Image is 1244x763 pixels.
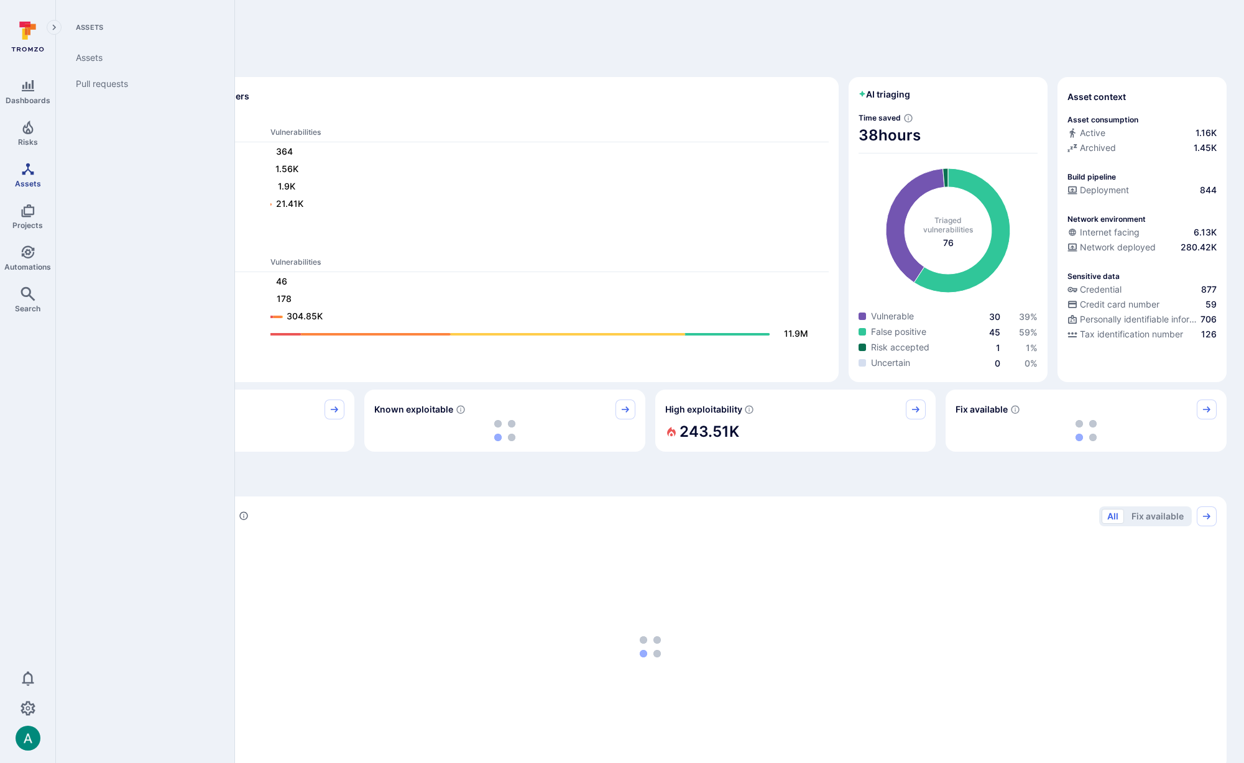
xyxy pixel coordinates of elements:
div: Evidence that an asset is internet facing [1067,226,1217,241]
span: 1.16K [1196,127,1217,139]
div: Code repository is archived [1067,142,1217,157]
a: Personally identifiable information (PII)706 [1067,313,1217,326]
span: total [943,237,954,249]
a: 21.41K [270,197,816,212]
div: Arjan Dehar [16,726,40,751]
span: 39 % [1019,311,1038,322]
span: Active [1080,127,1105,139]
div: Configured deployment pipeline [1067,184,1217,199]
svg: Vulnerabilities with fix available [1010,404,1020,414]
img: Loading... [640,636,661,657]
span: Automations [4,262,51,272]
a: Assets [66,45,219,71]
span: Discover [73,52,1227,70]
span: Risks [18,137,38,147]
a: 1% [1026,342,1038,353]
div: Fix available [946,390,1227,452]
a: 30 [989,311,1000,322]
span: Risk accepted [871,341,929,354]
text: 46 [276,276,287,286]
span: Fix available [956,403,1008,416]
span: Vulnerable [871,310,914,322]
span: 706 [1200,313,1217,326]
span: 38 hours [859,126,1038,145]
span: Credential [1080,283,1122,296]
div: Network deployed [1067,241,1156,254]
a: 0% [1025,358,1038,368]
div: Evidence indicative of processing personally identifiable information [1067,313,1217,328]
div: Deployment [1067,184,1129,196]
div: Evidence indicative of processing tax identification numbers [1067,328,1217,343]
span: Assets [15,179,41,188]
svg: Estimated based on an average time of 30 mins needed to triage each vulnerability [903,113,913,123]
a: 304.85K [270,309,816,324]
h2: AI triaging [859,88,910,101]
div: Evidence indicative of handling user or service credentials [1067,283,1217,298]
img: ACg8ocLSa5mPYBaXNx3eFu_EmspyJX0laNWN7cXOFirfQ7srZveEpg=s96-c [16,726,40,751]
a: 178 [270,292,816,307]
text: 304.85K [287,311,323,321]
span: Dashboards [6,96,50,105]
span: 877 [1201,283,1217,296]
p: Network environment [1067,214,1146,224]
button: Expand navigation menu [47,20,62,35]
h2: 243.51K [680,419,739,444]
span: Deployment [1080,184,1129,196]
svg: Confirmed exploitable by KEV [456,404,466,414]
div: Commits seen in the last 180 days [1067,127,1217,142]
span: 6.13K [1194,226,1217,239]
span: Personally identifiable information (PII) [1080,313,1198,326]
span: 0 [995,358,1000,368]
span: 1 [996,342,1000,353]
div: Archived [1067,142,1116,154]
p: Sensitive data [1067,272,1120,281]
th: Vulnerabilities [270,127,829,142]
span: 59 % [1019,327,1038,337]
a: 39% [1019,311,1038,322]
span: Dev scanners [83,112,829,122]
text: 1.56K [275,163,298,174]
div: Internet facing [1067,226,1140,239]
div: Credential [1067,283,1122,296]
a: Archived1.45K [1067,142,1217,154]
span: Ops scanners [83,242,829,252]
div: High exploitability [655,390,936,452]
span: Uncertain [871,357,910,369]
span: Credit card number [1080,298,1159,311]
a: 59% [1019,327,1038,337]
a: 11.9M [270,327,816,342]
span: Archived [1080,142,1116,154]
a: 46 [270,275,816,290]
span: Triaged vulnerabilities [923,216,973,234]
span: Internet facing [1080,226,1140,239]
div: Personally identifiable information (PII) [1067,313,1198,326]
span: Known exploitable [374,403,453,416]
a: Credential877 [1067,283,1217,296]
a: Pull requests [66,71,219,97]
a: 364 [270,145,816,160]
img: Loading... [494,420,515,441]
button: Fix available [1126,509,1189,524]
span: False positive [871,326,926,338]
div: loading spinner [374,419,635,442]
i: Expand navigation menu [50,22,58,33]
div: loading spinner [83,534,1217,760]
text: 178 [277,293,292,304]
span: Assets [66,22,219,32]
span: 1.45K [1194,142,1217,154]
a: 45 [989,327,1000,337]
text: 21.41K [276,198,303,209]
span: 126 [1201,328,1217,340]
div: Known exploitable [364,390,645,452]
div: Evidence that the asset is packaged and deployed somewhere [1067,241,1217,256]
span: 844 [1200,184,1217,196]
div: loading spinner [956,419,1217,442]
span: High exploitability [665,403,742,416]
span: Asset context [1067,91,1126,103]
th: Vulnerabilities [270,257,829,272]
div: Tax identification number [1067,328,1183,340]
span: Network deployed [1080,241,1156,254]
a: Active1.16K [1067,127,1217,139]
a: Tax identification number126 [1067,328,1217,340]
